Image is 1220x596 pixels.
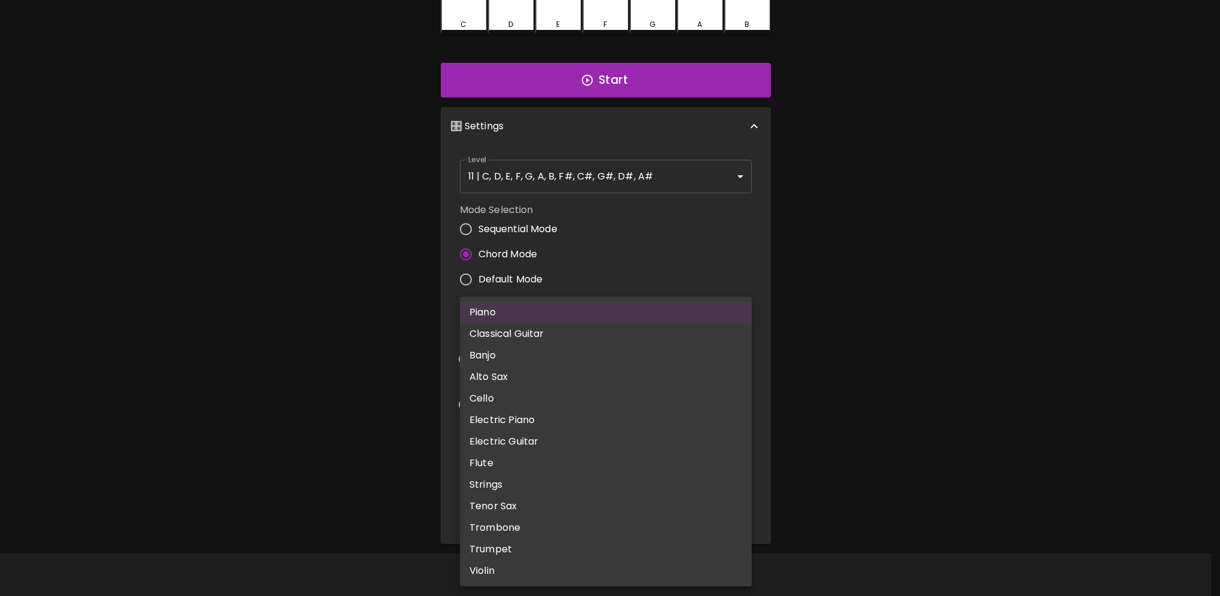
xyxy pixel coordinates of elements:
li: Strings [460,474,752,495]
li: Classical Guitar [460,323,752,345]
li: Violin [460,560,752,582]
li: Trumpet [460,539,752,560]
li: Piano [460,302,752,323]
li: Electric Guitar [460,431,752,452]
li: Tenor Sax [460,495,752,517]
li: Alto Sax [460,366,752,388]
li: Flute [460,452,752,474]
li: Cello [460,388,752,409]
li: Trombone [460,517,752,539]
li: Banjo [460,345,752,366]
li: Electric Piano [460,409,752,431]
